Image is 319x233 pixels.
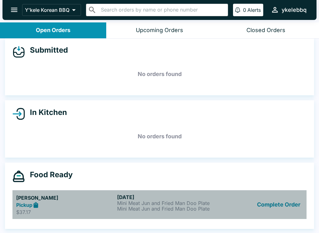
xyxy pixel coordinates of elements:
h4: In Kitchen [25,108,67,117]
div: Open Orders [36,27,70,34]
h5: No orders found [12,125,307,148]
p: Mini Meat Jun and Fried Man Doo Plate [117,206,216,212]
div: ykelebbq [282,6,307,14]
h4: Submitted [25,45,68,55]
div: Closed Orders [246,27,285,34]
h5: No orders found [12,63,307,85]
p: $37.17 [16,209,115,215]
h5: [PERSON_NAME] [16,194,115,202]
button: ykelebbq [268,3,309,17]
p: Alerts [247,7,261,13]
h6: [DATE] [117,194,216,200]
div: Upcoming Orders [136,27,183,34]
p: Mini Meat Jun and Fried Man Doo Plate [117,200,216,206]
button: open drawer [6,2,22,18]
button: Y'kele Korean BBQ [22,4,81,16]
input: Search orders by name or phone number [99,6,225,14]
button: Complete Order [255,194,303,216]
p: 0 [243,7,246,13]
h4: Food Ready [25,170,73,179]
strong: Pickup [16,202,32,208]
a: [PERSON_NAME]Pickup$37.17[DATE]Mini Meat Jun and Fried Man Doo PlateMini Meat Jun and Fried Man D... [12,190,307,219]
p: Y'kele Korean BBQ [25,7,69,13]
